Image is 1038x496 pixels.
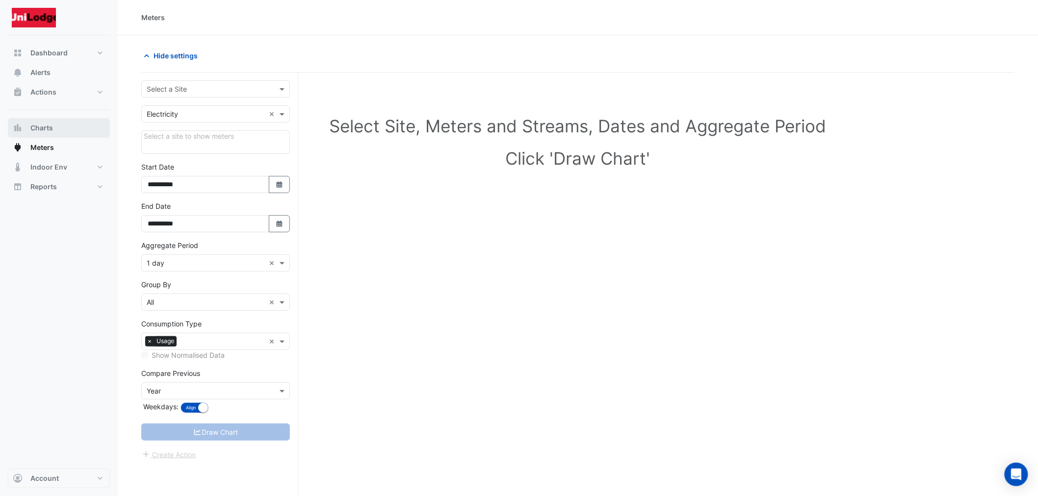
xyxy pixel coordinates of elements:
label: Consumption Type [141,319,202,329]
app-icon: Charts [13,123,23,133]
app-icon: Reports [13,182,23,192]
span: Clear [269,336,277,347]
label: Weekdays: [141,401,179,412]
fa-icon: Select Date [275,180,284,189]
label: End Date [141,201,171,211]
app-icon: Actions [13,87,23,97]
label: Start Date [141,162,174,172]
app-icon: Indoor Env [13,162,23,172]
div: Select meters or streams to enable normalisation [141,350,290,360]
label: Compare Previous [141,368,200,378]
span: Usage [154,336,177,346]
button: Meters [8,138,110,157]
div: Open Intercom Messenger [1005,463,1028,486]
span: Alerts [30,68,51,77]
button: Reports [8,177,110,197]
app-icon: Meters [13,143,23,152]
button: Actions [8,82,110,102]
span: Dashboard [30,48,68,58]
span: Charts [30,123,53,133]
app-escalated-ticket-create-button: Please correct errors first [141,449,197,458]
h1: Select Site, Meters and Streams, Dates and Aggregate Period [157,116,999,136]
span: Actions [30,87,56,97]
span: Meters [30,143,54,152]
label: Show Normalised Data [152,350,225,360]
div: Click Update or Cancel in Details panel [141,130,290,154]
span: Hide settings [154,50,198,61]
span: Reports [30,182,57,192]
button: Indoor Env [8,157,110,177]
span: Clear [269,297,277,307]
button: Dashboard [8,43,110,63]
img: Company Logo [12,8,56,27]
span: Account [30,473,59,483]
label: Aggregate Period [141,240,198,250]
app-icon: Dashboard [13,48,23,58]
h1: Click 'Draw Chart' [157,148,999,169]
span: × [145,336,154,346]
span: Indoor Env [30,162,67,172]
fa-icon: Select Date [275,220,284,228]
div: Meters [141,12,165,23]
span: Clear [269,258,277,268]
label: Group By [141,279,171,290]
button: Charts [8,118,110,138]
span: Clear [269,109,277,119]
button: Alerts [8,63,110,82]
button: Hide settings [141,47,204,64]
button: Account [8,469,110,488]
app-icon: Alerts [13,68,23,77]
